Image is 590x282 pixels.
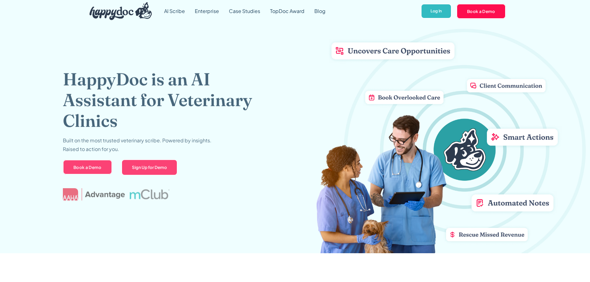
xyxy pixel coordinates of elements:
a: Book a Demo [457,4,506,19]
img: mclub logo [129,189,169,199]
h1: HappyDoc is an AI Assistant for Veterinary Clinics [63,69,272,131]
p: Built on the most trusted veterinary scribe. Powered by insights. Raised to action for you. [63,136,212,153]
a: Log In [421,4,452,19]
a: Book a Demo [63,160,112,175]
a: home [85,1,152,22]
img: HappyDoc Logo: A happy dog with his ear up, listening. [90,2,152,20]
img: AAHA Advantage logo [63,188,125,200]
a: Sign Up for Demo [121,159,177,176]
